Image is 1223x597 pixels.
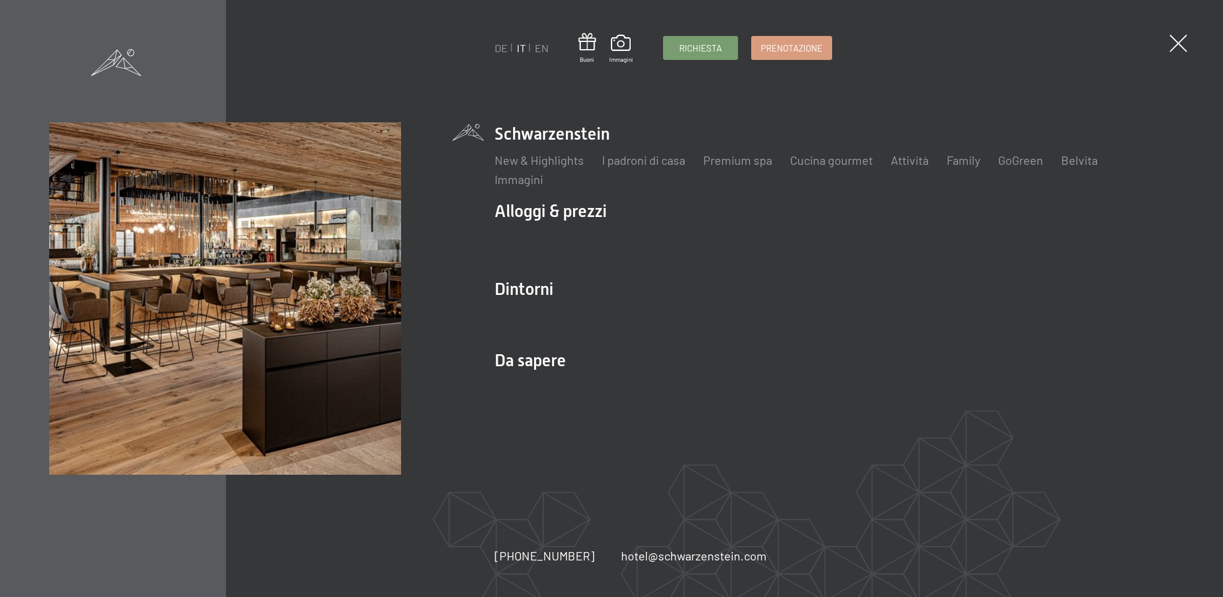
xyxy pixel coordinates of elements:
[495,172,543,186] a: Immagini
[495,41,508,55] a: DE
[752,37,832,59] a: Prenotazione
[609,55,633,64] span: Immagini
[609,35,633,64] a: Immagini
[664,37,737,59] a: Richiesta
[49,122,401,474] img: Hotel Benessere SCHWARZENSTEIN – Trentino Alto Adige Dolomiti
[495,548,595,563] span: [PHONE_NUMBER]
[761,42,823,55] span: Prenotazione
[947,153,980,167] a: Family
[495,547,595,564] a: [PHONE_NUMBER]
[891,153,929,167] a: Attività
[602,153,685,167] a: I padroni di casa
[495,153,584,167] a: New & Highlights
[679,42,722,55] span: Richiesta
[1061,153,1098,167] a: Belvita
[579,33,596,64] a: Buoni
[621,547,767,564] a: hotel@schwarzenstein.com
[998,153,1043,167] a: GoGreen
[703,153,772,167] a: Premium spa
[790,153,873,167] a: Cucina gourmet
[579,55,596,64] span: Buoni
[517,41,526,55] a: IT
[535,41,549,55] a: EN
